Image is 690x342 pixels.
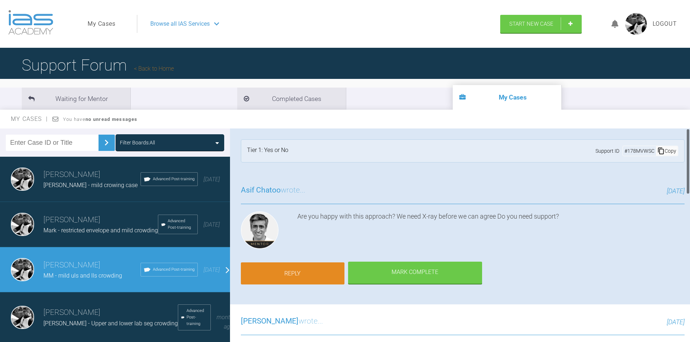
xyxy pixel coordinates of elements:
a: Start New Case [500,15,582,33]
span: Browse all IAS Services [150,19,210,29]
a: My Cases [88,19,116,29]
span: [DATE] [204,221,220,228]
div: Are you happy with this approach? We need X-ray before we can agree Do you need support? [297,211,685,252]
span: MM - mild uls and lls crowding [43,272,122,279]
a: Logout [653,19,677,29]
li: Completed Cases [237,88,346,110]
div: # 178MVWSC [623,147,656,155]
div: Copy [656,146,678,156]
h3: [PERSON_NAME] [43,259,141,271]
span: Asif Chatoo [241,186,281,194]
img: Asif Chatoo [241,211,279,249]
input: Enter Case ID or Title [6,135,99,151]
span: a month ago [217,304,233,330]
strong: no unread messages [85,117,137,122]
h3: [PERSON_NAME] [43,307,178,319]
span: [DATE] [667,318,685,326]
div: Filter Boards: All [120,139,155,147]
span: [PERSON_NAME] [241,317,298,325]
li: Waiting for Mentor [22,88,130,110]
span: [PERSON_NAME] - mild crowing case [43,182,138,189]
span: Mark - restricted envelope and mild crowding [43,227,158,234]
img: chevronRight.28bd32b0.svg [101,137,112,148]
h3: wrote... [241,315,323,328]
span: [DATE] [204,176,220,183]
span: Advanced Post-training [168,218,195,231]
h3: wrote... [241,184,305,197]
img: David Birkin [11,213,34,236]
span: Advanced Post-training [187,308,208,327]
img: David Birkin [11,258,34,281]
h3: [PERSON_NAME] [43,214,158,226]
h1: Support Forum [22,52,174,78]
span: Advanced Post-training [153,266,195,273]
span: Advanced Post-training [153,176,195,182]
a: Reply [241,262,344,285]
span: Start New Case [509,21,553,27]
div: Tier 1: Yes or No [247,145,288,156]
h3: [PERSON_NAME] [43,169,141,181]
a: Back to Home [134,65,174,72]
img: logo-light.3e3ef733.png [8,10,53,35]
div: Mark Complete [348,262,482,284]
span: Support ID [595,147,619,155]
span: My Cases [11,115,48,122]
span: [PERSON_NAME] - Upper and lower lab seg crowding [43,320,178,327]
span: You have [63,117,137,122]
span: [DATE] [667,187,685,195]
img: David Birkin [11,168,34,191]
span: [DATE] [204,266,220,273]
img: profile.png [625,13,647,35]
li: My Cases [453,85,561,110]
img: David Birkin [11,306,34,329]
